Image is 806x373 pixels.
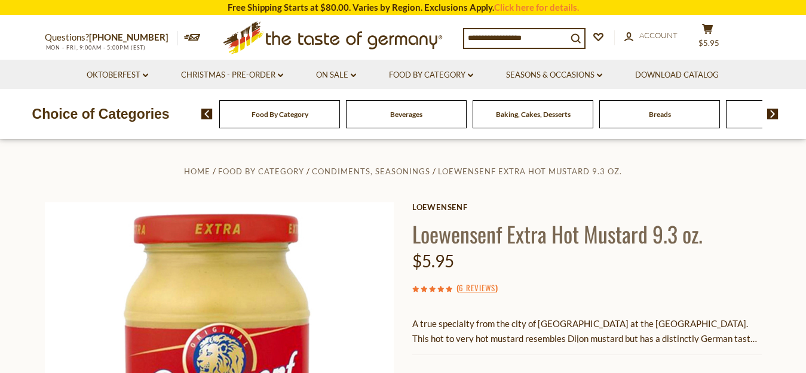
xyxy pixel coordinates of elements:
a: Seasons & Occasions [506,69,602,82]
a: Christmas - PRE-ORDER [181,69,283,82]
img: next arrow [767,109,779,119]
a: Download Catalog [635,69,719,82]
a: Food By Category [389,69,473,82]
a: Food By Category [252,110,308,119]
a: Beverages [390,110,422,119]
a: Oktoberfest [87,69,148,82]
a: Home [184,167,210,176]
span: $5.95 [698,38,719,48]
p: Questions? [45,30,177,45]
a: Food By Category [218,167,304,176]
a: [PHONE_NUMBER] [89,32,168,42]
a: Breads [649,110,671,119]
span: ( ) [456,282,498,294]
a: 6 Reviews [459,282,495,295]
span: MON - FRI, 9:00AM - 5:00PM (EST) [45,44,146,51]
img: previous arrow [201,109,213,119]
span: $5.95 [412,251,454,271]
a: Loewensenf [412,202,762,212]
a: Account [624,29,678,42]
a: Condiments, Seasonings [312,167,430,176]
span: Account [639,30,678,40]
p: A true specialty from the city of [GEOGRAPHIC_DATA] at the [GEOGRAPHIC_DATA]. This hot to very ho... [412,316,762,346]
h1: Loewensenf Extra Hot Mustard 9.3 oz. [412,220,762,247]
a: Baking, Cakes, Desserts [496,110,571,119]
a: Click here for details. [494,2,579,13]
a: Loewensenf Extra Hot Mustard 9.3 oz. [438,167,622,176]
button: $5.95 [690,23,726,53]
a: On Sale [316,69,356,82]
